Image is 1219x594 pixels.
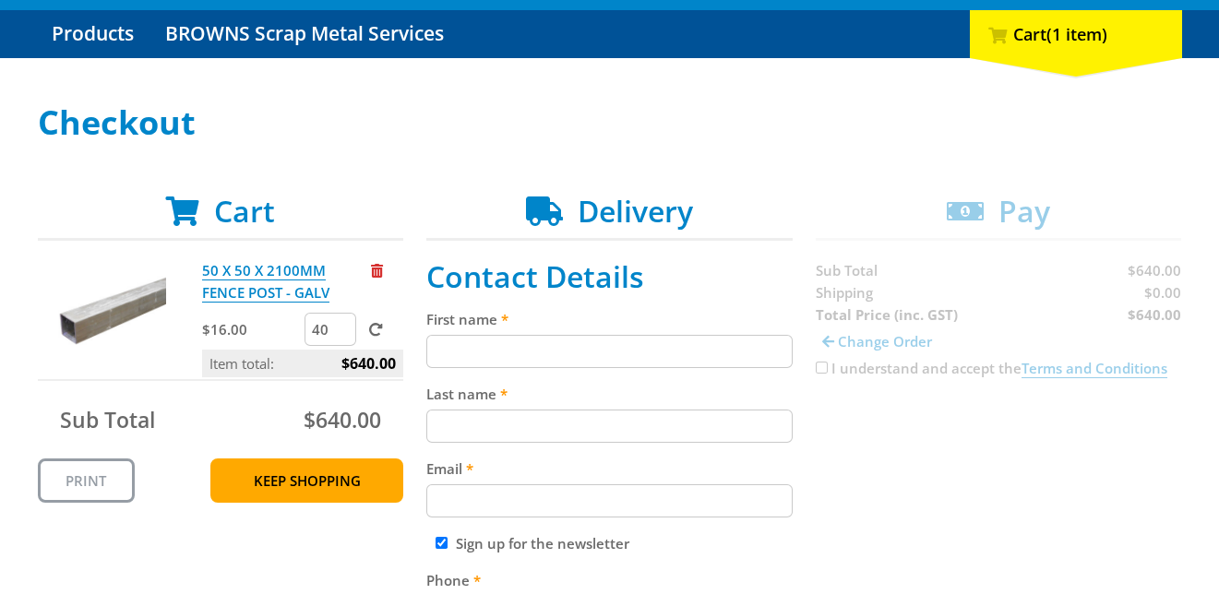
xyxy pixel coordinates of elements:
[202,318,301,340] p: $16.00
[371,261,383,279] a: Remove from cart
[426,335,793,368] input: Please enter your first name.
[60,405,155,434] span: Sub Total
[426,383,793,405] label: Last name
[38,10,148,58] a: Go to the Products page
[304,405,381,434] span: $640.00
[38,458,135,503] a: Print
[38,104,1182,141] h1: Checkout
[426,484,793,517] input: Please enter your email address.
[426,569,793,591] label: Phone
[151,10,458,58] a: Go to the BROWNS Scrap Metal Services page
[202,261,329,303] a: 50 X 50 X 2100MM FENCE POST - GALV
[426,457,793,480] label: Email
[578,191,693,231] span: Delivery
[426,308,793,330] label: First name
[341,350,396,377] span: $640.00
[55,259,166,370] img: 50 X 50 X 2100MM FENCE POST - GALV
[1046,23,1107,45] span: (1 item)
[426,410,793,443] input: Please enter your last name.
[202,350,403,377] p: Item total:
[210,458,403,503] a: Keep Shopping
[214,191,275,231] span: Cart
[426,259,793,294] h2: Contact Details
[456,534,629,552] label: Sign up for the newsletter
[970,10,1182,58] div: Cart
